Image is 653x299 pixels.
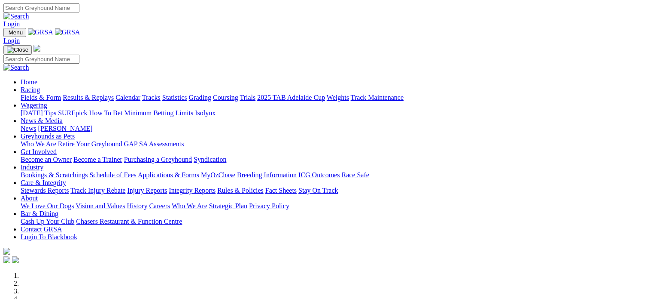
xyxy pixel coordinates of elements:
img: GRSA [28,28,53,36]
a: Who We Are [21,140,56,148]
a: Calendar [115,94,140,101]
a: Strategic Plan [209,202,247,210]
a: Race Safe [341,171,369,179]
a: GAP SA Assessments [124,140,184,148]
a: Cash Up Your Club [21,218,74,225]
a: Schedule of Fees [89,171,136,179]
a: Results & Replays [63,94,114,101]
a: Greyhounds as Pets [21,133,75,140]
a: Stay On Track [298,187,338,194]
a: Track Maintenance [351,94,404,101]
div: Wagering [21,109,650,117]
a: Breeding Information [237,171,297,179]
a: About [21,194,38,202]
a: Minimum Betting Limits [124,109,193,117]
a: Wagering [21,102,47,109]
a: Get Involved [21,148,57,155]
a: Become a Trainer [73,156,122,163]
a: Coursing [213,94,238,101]
a: SUREpick [58,109,87,117]
a: Careers [149,202,170,210]
div: Industry [21,171,650,179]
div: Greyhounds as Pets [21,140,650,148]
a: Integrity Reports [169,187,216,194]
a: Vision and Values [76,202,125,210]
a: Become an Owner [21,156,72,163]
img: logo-grsa-white.png [33,45,40,52]
a: Contact GRSA [21,225,62,233]
button: Toggle navigation [3,28,26,37]
a: Racing [21,86,40,93]
a: 2025 TAB Adelaide Cup [257,94,325,101]
img: logo-grsa-white.png [3,248,10,255]
div: About [21,202,650,210]
a: Home [21,78,37,86]
a: Login [3,37,20,44]
a: Trials [240,94,255,101]
a: Stewards Reports [21,187,69,194]
a: Retire Your Greyhound [58,140,122,148]
img: Search [3,64,29,71]
img: Close [7,46,28,53]
img: GRSA [55,28,80,36]
div: Bar & Dining [21,218,650,225]
a: Who We Are [172,202,207,210]
input: Search [3,3,79,12]
a: Chasers Restaurant & Function Centre [76,218,182,225]
img: facebook.svg [3,256,10,263]
a: Fact Sheets [265,187,297,194]
div: Racing [21,94,650,102]
a: Purchasing a Greyhound [124,156,192,163]
img: Search [3,12,29,20]
a: [DATE] Tips [21,109,56,117]
a: Rules & Policies [217,187,264,194]
a: Weights [327,94,349,101]
a: We Love Our Dogs [21,202,74,210]
a: ICG Outcomes [298,171,340,179]
a: MyOzChase [201,171,235,179]
div: News & Media [21,125,650,133]
a: [PERSON_NAME] [38,125,92,132]
img: twitter.svg [12,256,19,263]
a: Syndication [194,156,226,163]
a: Injury Reports [127,187,167,194]
a: Statistics [162,94,187,101]
a: Bar & Dining [21,210,58,217]
a: How To Bet [89,109,123,117]
a: Care & Integrity [21,179,66,186]
a: Applications & Forms [138,171,199,179]
a: Privacy Policy [249,202,289,210]
a: Fields & Form [21,94,61,101]
button: Toggle navigation [3,45,32,55]
a: Tracks [142,94,161,101]
a: History [127,202,147,210]
a: News [21,125,36,132]
a: Track Injury Rebate [70,187,125,194]
a: Isolynx [195,109,216,117]
a: Bookings & Scratchings [21,171,88,179]
input: Search [3,55,79,64]
a: Login To Blackbook [21,233,77,240]
div: Care & Integrity [21,187,650,194]
a: News & Media [21,117,63,124]
div: Get Involved [21,156,650,163]
a: Industry [21,163,43,171]
a: Login [3,20,20,28]
a: Grading [189,94,211,101]
span: Menu [9,29,23,36]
